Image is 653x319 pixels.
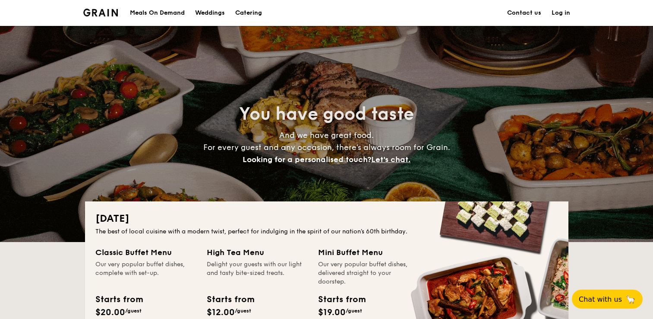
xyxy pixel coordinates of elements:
div: Mini Buffet Menu [318,246,419,258]
span: Looking for a personalised touch? [243,155,371,164]
span: /guest [235,308,251,314]
div: Classic Buffet Menu [95,246,196,258]
div: Our very popular buffet dishes, delivered straight to your doorstep. [318,260,419,286]
span: /guest [125,308,142,314]
button: Chat with us🦙 [572,290,643,309]
span: /guest [346,308,362,314]
div: Starts from [318,293,365,306]
span: You have good taste [239,104,414,124]
span: And we have great food. For every guest and any occasion, there’s always room for Grain. [203,131,450,164]
a: Logotype [83,9,118,16]
span: $20.00 [95,307,125,318]
div: High Tea Menu [207,246,308,258]
span: Chat with us [579,295,622,303]
img: Grain [83,9,118,16]
div: Starts from [95,293,142,306]
span: $19.00 [318,307,346,318]
div: Our very popular buffet dishes, complete with set-up. [95,260,196,286]
div: Starts from [207,293,254,306]
div: Delight your guests with our light and tasty bite-sized treats. [207,260,308,286]
h2: [DATE] [95,212,558,226]
span: $12.00 [207,307,235,318]
span: Let's chat. [371,155,410,164]
div: The best of local cuisine with a modern twist, perfect for indulging in the spirit of our nation’... [95,227,558,236]
span: 🦙 [625,294,636,304]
